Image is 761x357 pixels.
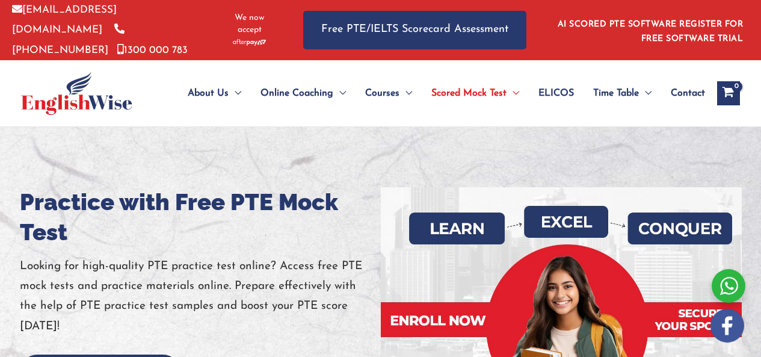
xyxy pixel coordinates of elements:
span: About Us [188,72,229,114]
a: About UsMenu Toggle [178,72,251,114]
span: Menu Toggle [507,72,519,114]
a: Free PTE/IELTS Scorecard Assessment [303,11,526,49]
a: 1300 000 783 [117,45,188,55]
span: Contact [671,72,705,114]
a: [PHONE_NUMBER] [12,25,125,55]
span: Scored Mock Test [431,72,507,114]
span: Menu Toggle [639,72,652,114]
span: Menu Toggle [333,72,346,114]
a: Time TableMenu Toggle [584,72,661,114]
a: ELICOS [529,72,584,114]
a: Contact [661,72,705,114]
a: [EMAIL_ADDRESS][DOMAIN_NAME] [12,5,117,35]
aside: Header Widget 1 [550,10,749,49]
span: We now accept [226,12,273,36]
p: Looking for high-quality PTE practice test online? Access free PTE mock tests and practice materi... [20,256,381,337]
img: cropped-ew-logo [21,72,132,115]
a: View Shopping Cart, empty [717,81,740,105]
img: white-facebook.png [710,309,744,343]
span: ELICOS [538,72,574,114]
a: Online CoachingMenu Toggle [251,72,356,114]
h1: Practice with Free PTE Mock Test [20,187,381,247]
a: CoursesMenu Toggle [356,72,422,114]
nav: Site Navigation: Main Menu [159,72,705,114]
span: Menu Toggle [229,72,241,114]
a: Scored Mock TestMenu Toggle [422,72,529,114]
span: Online Coaching [260,72,333,114]
a: AI SCORED PTE SOFTWARE REGISTER FOR FREE SOFTWARE TRIAL [558,20,744,43]
span: Menu Toggle [399,72,412,114]
img: Afterpay-Logo [233,39,266,46]
span: Time Table [593,72,639,114]
span: Courses [365,72,399,114]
